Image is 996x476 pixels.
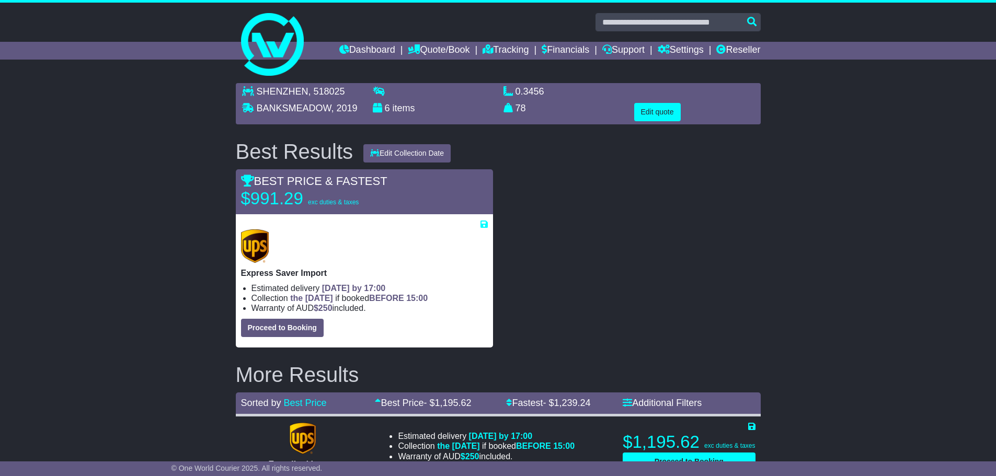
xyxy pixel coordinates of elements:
[516,442,551,450] span: BEFORE
[308,199,359,206] span: exc duties & taxes
[543,398,590,408] span: - $
[231,140,359,163] div: Best Results
[322,284,386,293] span: [DATE] by 17:00
[241,319,324,337] button: Proceed to Booking
[339,42,395,60] a: Dashboard
[437,442,575,450] span: if booked
[375,398,471,408] a: Best Price- $1,195.62
[363,144,451,162] button: Edit Collection Date
[437,442,479,450] span: the [DATE]
[516,86,544,97] span: 0.3456
[393,103,415,113] span: items
[308,86,345,97] span: , 518025
[369,294,404,303] span: BEFORE
[465,452,479,461] span: 250
[241,229,269,263] img: UPS (new): Express Saver Import
[423,398,471,408] span: - $
[171,464,323,472] span: © One World Courier 2025. All rights reserved.
[318,304,333,312] span: 250
[658,42,704,60] a: Settings
[257,86,308,97] span: SHENZHEN
[398,431,575,441] li: Estimated delivery
[623,398,702,408] a: Additional Filters
[506,398,590,408] a: Fastest- $1,239.24
[634,103,681,121] button: Edit quote
[251,283,488,293] li: Estimated delivery
[290,423,316,454] img: UPS (new): Expedited Import
[241,398,281,408] span: Sorted by
[406,294,428,303] span: 15:00
[716,42,760,60] a: Reseller
[398,451,575,461] li: Warranty of AUD included.
[483,42,529,60] a: Tracking
[516,103,526,113] span: 78
[542,42,589,60] a: Financials
[602,42,645,60] a: Support
[251,303,488,313] li: Warranty of AUD included.
[236,363,761,386] h2: More Results
[398,441,575,451] li: Collection
[704,442,755,449] span: exc duties & taxes
[241,268,488,278] p: Express Saver Import
[469,432,533,440] span: [DATE] by 17:00
[331,103,358,113] span: , 2019
[385,103,390,113] span: 6
[241,188,372,209] p: $991.29
[284,398,327,408] a: Best Price
[461,452,479,461] span: $
[408,42,470,60] a: Quote/Book
[623,452,755,471] button: Proceed to Booking
[257,103,331,113] span: BANKSMEADOW
[251,293,488,303] li: Collection
[314,304,333,312] span: $
[269,460,337,469] span: Expedited Import
[554,398,590,408] span: 1,239.24
[553,442,575,450] span: 15:00
[290,294,333,303] span: the [DATE]
[434,398,471,408] span: 1,195.62
[623,432,755,452] p: $1,195.62
[241,175,387,188] span: BEST PRICE & FASTEST
[290,294,428,303] span: if booked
